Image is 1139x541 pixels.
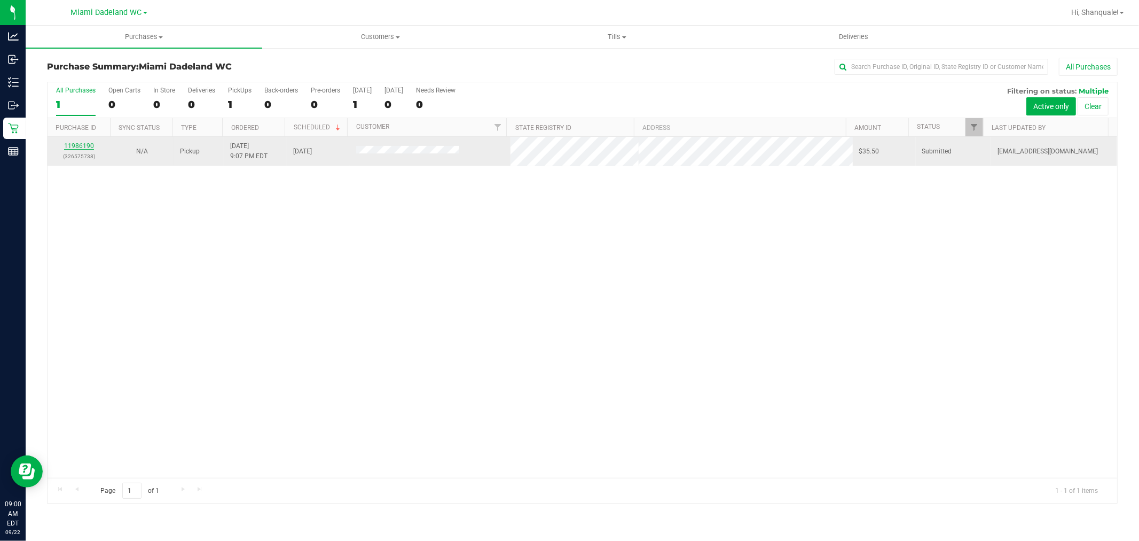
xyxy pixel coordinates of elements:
[8,146,19,157] inline-svg: Reports
[1059,58,1118,76] button: All Purchases
[8,100,19,111] inline-svg: Outbound
[264,87,298,94] div: Back-orders
[311,98,340,111] div: 0
[499,26,735,48] a: Tills
[56,87,96,94] div: All Purchases
[228,98,252,111] div: 1
[231,124,259,132] a: Ordered
[1078,97,1109,115] button: Clear
[294,123,342,131] a: Scheduled
[5,499,21,528] p: 09:00 AM EDT
[47,62,404,72] h3: Purchase Summary:
[264,98,298,111] div: 0
[91,483,168,499] span: Page of 1
[353,98,372,111] div: 1
[1007,87,1077,95] span: Filtering on status:
[108,98,140,111] div: 0
[180,146,200,157] span: Pickup
[54,151,104,161] p: (326575738)
[965,118,983,136] a: Filter
[835,59,1048,75] input: Search Purchase ID, Original ID, State Registry ID or Customer Name...
[8,54,19,65] inline-svg: Inbound
[8,77,19,88] inline-svg: Inventory
[5,528,21,536] p: 09/22
[992,124,1046,132] a: Last Updated By
[416,98,455,111] div: 0
[311,87,340,94] div: Pre-orders
[824,32,883,42] span: Deliveries
[859,146,879,157] span: $35.50
[353,87,372,94] div: [DATE]
[26,32,262,42] span: Purchases
[64,142,94,150] a: 11986190
[136,148,148,155] span: Not Applicable
[854,124,881,132] a: Amount
[416,87,455,94] div: Needs Review
[1026,97,1076,115] button: Active only
[26,26,262,48] a: Purchases
[188,87,215,94] div: Deliveries
[8,123,19,134] inline-svg: Retail
[293,146,312,157] span: [DATE]
[11,455,43,488] iframe: Resource center
[384,98,403,111] div: 0
[1047,483,1106,499] span: 1 - 1 of 1 items
[634,118,846,137] th: Address
[188,98,215,111] div: 0
[997,146,1098,157] span: [EMAIL_ADDRESS][DOMAIN_NAME]
[228,87,252,94] div: PickUps
[230,141,268,161] span: [DATE] 9:07 PM EDT
[384,87,403,94] div: [DATE]
[489,118,506,136] a: Filter
[108,87,140,94] div: Open Carts
[56,124,96,132] a: Purchase ID
[1079,87,1109,95] span: Multiple
[499,32,735,42] span: Tills
[263,32,498,42] span: Customers
[56,98,96,111] div: 1
[153,98,175,111] div: 0
[8,31,19,42] inline-svg: Analytics
[262,26,499,48] a: Customers
[735,26,972,48] a: Deliveries
[122,483,142,499] input: 1
[153,87,175,94] div: In Store
[922,146,952,157] span: Submitted
[181,124,197,132] a: Type
[136,146,148,157] button: N/A
[71,8,142,17] span: Miami Dadeland WC
[1071,8,1119,17] span: Hi, Shanquale!
[119,124,160,132] a: Sync Status
[515,124,571,132] a: State Registry ID
[917,123,940,130] a: Status
[356,123,389,130] a: Customer
[139,61,232,72] span: Miami Dadeland WC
